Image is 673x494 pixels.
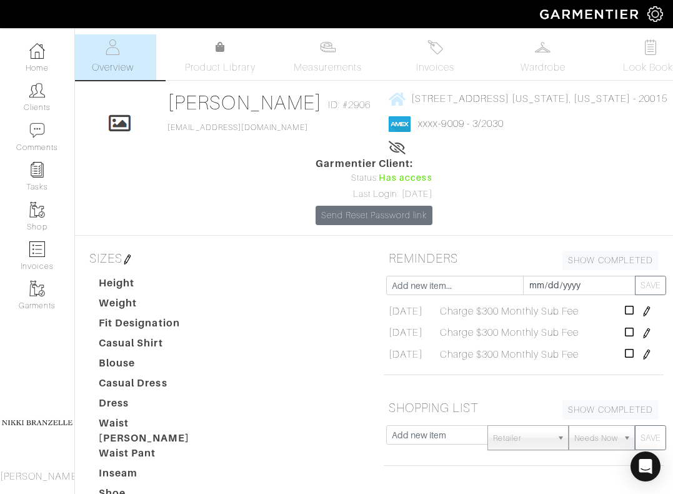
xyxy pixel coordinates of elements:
[418,118,504,129] a: xxxx-9009 - 3/2030
[642,306,652,316] img: pen-cf24a1663064a2ec1b9c1bd2387e9de7a2fa800b781884d57f21acf72779bad2.png
[284,34,372,80] a: Measurements
[294,60,362,75] span: Measurements
[122,255,132,265] img: pen-cf24a1663064a2ec1b9c1bd2387e9de7a2fa800b781884d57f21acf72779bad2.png
[534,3,647,25] img: garmentier-logo-header-white-b43fb05a5012e4ada735d5af1a66efaba907eab6374d6393d1fbf88cb4ef424d.png
[29,83,45,98] img: clients-icon-6bae9207a08558b7cb47a8932f037763ab4055f8c8b6bfacd5dc20c3e0201464.png
[316,156,432,171] span: Garmentier Client:
[384,246,664,271] h5: REMINDERS
[84,246,365,271] h5: SIZES
[392,34,479,80] a: Invoices
[89,446,208,466] dt: Waist Pant
[89,336,208,356] dt: Casual Shirt
[89,356,208,376] dt: Blouse
[499,34,587,80] a: Wardrobe
[316,171,432,185] div: Status:
[647,6,663,22] img: gear-icon-white-bd11855cb880d31180b6d7d6211b90ccbf57a29d726f0c71d8c61bd08dd39cc2.png
[379,171,432,185] span: Has access
[389,325,422,340] span: [DATE]
[574,426,618,451] span: Needs Now
[29,162,45,178] img: reminder-icon-8004d30b9f0a5d33ae49ab947aed9ed385cf756f9e5892f1edd6e32f2345188e.png
[185,60,256,75] span: Product Library
[89,296,208,316] dt: Weight
[427,39,443,55] img: orders-27d20c2124de7fd6de4e0e44c1d41de31381a507db9b33961299e4e07d508b8c.svg
[167,123,307,132] a: [EMAIL_ADDRESS][DOMAIN_NAME]
[316,206,432,225] a: Send Reset Password link
[69,34,156,80] a: Overview
[92,60,134,75] span: Overview
[89,316,208,336] dt: Fit Designation
[535,39,551,55] img: wardrobe-487a4870c1b7c33e795ec22d11cfc2ed9d08956e64fb3008fe2437562e282088.svg
[29,241,45,257] img: orders-icon-0abe47150d42831381b5fb84f609e132dff9fe21cb692f30cb5eec754e2cba89.png
[29,202,45,218] img: garments-icon-b7da505a4dc4fd61783c78ac3ca0ef83fa9d6f193b1c9dc38574b1d14d53ca28.png
[316,188,432,201] div: Last Login: [DATE]
[440,325,579,340] span: Charge $300 Monthly Sub Fee
[642,39,658,55] img: todo-9ac3debb85659649dc8f770b8b6100bb5dab4b48dedcbae339e5042a72dfd3cc.svg
[89,396,208,416] dt: Dress
[167,91,322,114] a: [PERSON_NAME]
[493,426,552,451] span: Retailer
[562,251,659,270] a: SHOW COMPLETED
[29,43,45,59] img: dashboard-icon-dbcd8f5a0b271acd01030246c82b418ddd0df26cd7fceb0bd07c9910d44c42f6.png
[635,276,666,295] button: SAVE
[389,347,422,362] span: [DATE]
[29,281,45,296] img: garments-icon-b7da505a4dc4fd61783c78ac3ca0ef83fa9d6f193b1c9dc38574b1d14d53ca28.png
[386,425,488,445] input: Add new item
[384,395,664,420] h5: SHOPPING LIST
[642,350,652,360] img: pen-cf24a1663064a2ec1b9c1bd2387e9de7a2fa800b781884d57f21acf72779bad2.png
[440,347,579,362] span: Charge $300 Monthly Sub Fee
[29,123,45,138] img: comment-icon-a0a6a9ef722e966f86d9cbdc48e553b5cf19dbc54f86b18d962a5391bc8f6eb6.png
[89,376,208,396] dt: Casual Dress
[320,39,336,55] img: measurements-466bbee1fd09ba9460f595b01e5d73f9e2bff037440d3c8f018324cb6cdf7a4a.svg
[328,98,371,113] span: ID: #2906
[642,328,652,338] img: pen-cf24a1663064a2ec1b9c1bd2387e9de7a2fa800b781884d57f21acf72779bad2.png
[176,40,264,75] a: Product Library
[105,39,121,55] img: basicinfo-40fd8af6dae0f16599ec9e87c0ef1c0a1fdea2edbe929e3d69a839185d80c458.svg
[389,116,411,132] img: american_express-1200034d2e149cdf2cc7894a33a747db654cf6f8355cb502592f1d228b2ac700.png
[89,276,208,296] dt: Height
[562,400,659,420] a: SHOW COMPLETED
[386,276,524,295] input: Add new item...
[440,304,579,319] span: Charge $300 Monthly Sub Fee
[411,93,667,104] span: [STREET_ADDRESS] [US_STATE], [US_STATE] - 20015
[521,60,566,75] span: Wardrobe
[89,416,208,446] dt: Waist [PERSON_NAME]
[635,425,666,450] button: SAVE
[389,304,422,319] span: [DATE]
[416,60,454,75] span: Invoices
[389,91,667,106] a: [STREET_ADDRESS] [US_STATE], [US_STATE] - 20015
[89,466,208,486] dt: Inseam
[631,451,661,481] div: Open Intercom Messenger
